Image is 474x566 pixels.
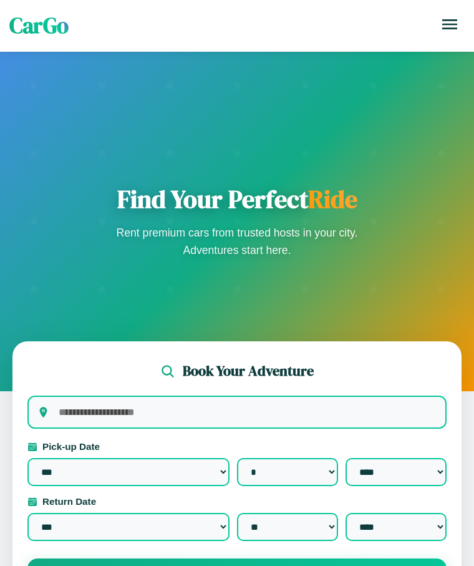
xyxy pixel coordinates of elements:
p: Rent premium cars from trusted hosts in your city. Adventures start here. [112,224,362,259]
label: Return Date [27,496,447,507]
span: CarGo [9,11,69,41]
span: Ride [308,182,357,216]
h1: Find Your Perfect [112,184,362,214]
h2: Book Your Adventure [183,361,314,381]
label: Pick-up Date [27,441,447,452]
